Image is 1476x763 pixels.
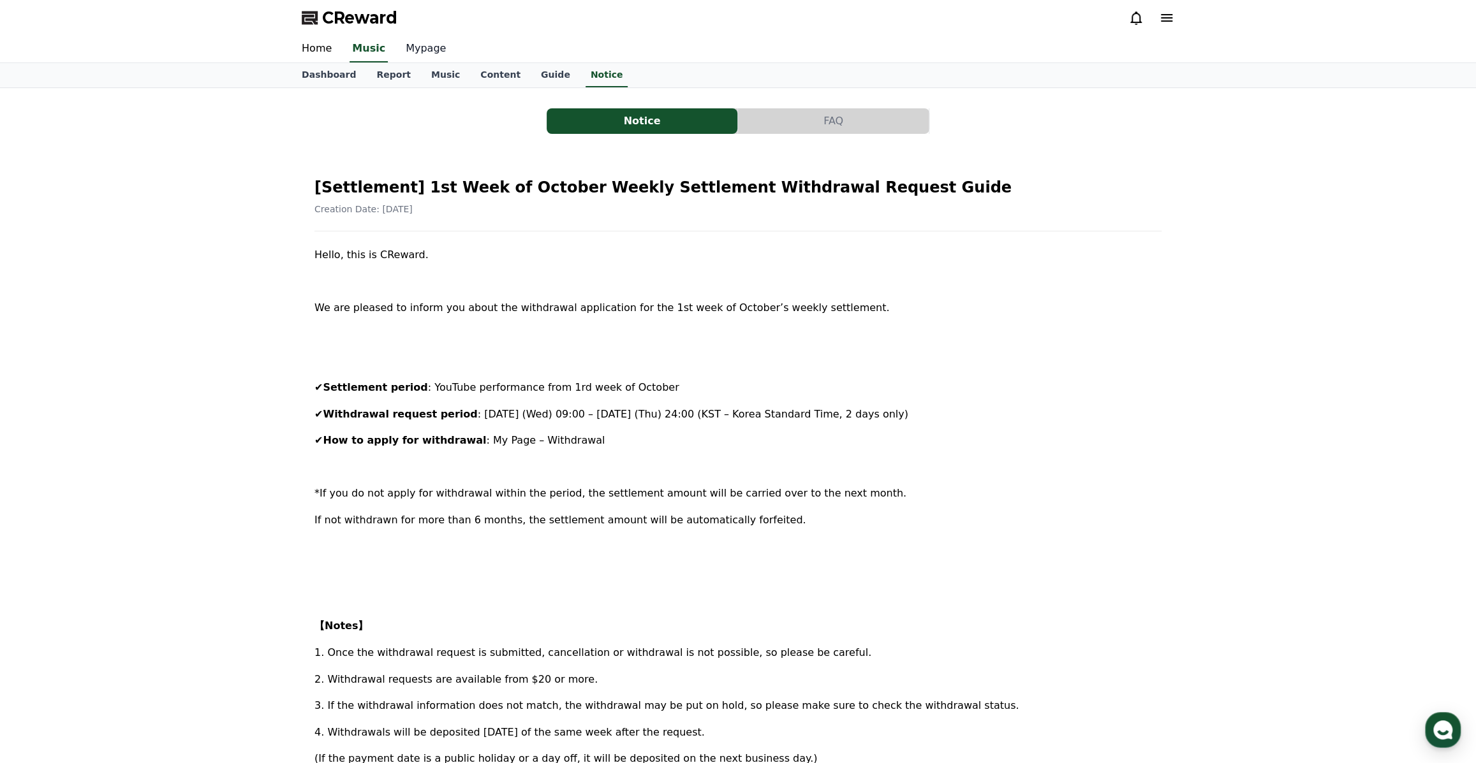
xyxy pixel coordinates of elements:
span: ✔ [314,434,323,446]
strong: 【Notes】 [314,620,368,632]
strong: How to apply for withdrawal [323,434,486,446]
a: Mypage [395,36,456,62]
a: Notice [586,63,628,87]
strong: Withdrawal request period [323,408,477,420]
span: If not withdrawn for more than 6 months, the settlement amount will be automatically forfeited. [314,514,806,526]
a: CReward [302,8,397,28]
span: 1. Once the withdrawal request is submitted, cancellation or withdrawal is not possible, so pleas... [314,646,871,658]
a: Home [4,404,84,436]
button: Notice [547,108,737,134]
span: 4. Withdrawals will be deposited [DATE] of the same week after the request. [314,726,705,738]
span: : My Page – Withdrawal [486,434,605,446]
a: Music [350,36,388,62]
a: FAQ [738,108,929,134]
a: Home [292,36,342,62]
span: Messages [106,424,144,434]
a: Messages [84,404,165,436]
a: Settings [165,404,245,436]
span: : [DATE] (Wed) 09:00 – [DATE] (Thu) 24:00 (KST – Korea Standard Time, 2 days only) [478,408,908,420]
a: Report [366,63,421,87]
span: ✔ [314,381,323,393]
h2: [Settlement] 1st Week of October Weekly Settlement Withdrawal Request Guide [314,177,1162,198]
span: ✔ [314,408,323,420]
span: Settings [189,423,220,433]
span: *If you do not apply for withdrawal within the period, the settlement amount will be carried over... [314,487,906,499]
a: Guide [531,63,580,87]
span: : YouTube performance from 1rd week of October [428,381,679,393]
a: Notice [547,108,738,134]
span: We are pleased to inform you about the withdrawal application for the 1st week of October’s weekl... [314,302,889,314]
span: Creation Date: [DATE] [314,204,413,214]
button: FAQ [738,108,929,134]
span: Hello, this is CReward. [314,249,429,261]
a: Content [470,63,531,87]
span: 2. Withdrawal requests are available from $20 or more. [314,673,598,685]
a: Music [421,63,470,87]
span: 3. If the withdrawal information does not match, the withdrawal may be put on hold, so please mak... [314,699,1019,711]
span: Home [33,423,55,433]
span: CReward [322,8,397,28]
a: Dashboard [292,63,366,87]
strong: Settlement period [323,381,427,393]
